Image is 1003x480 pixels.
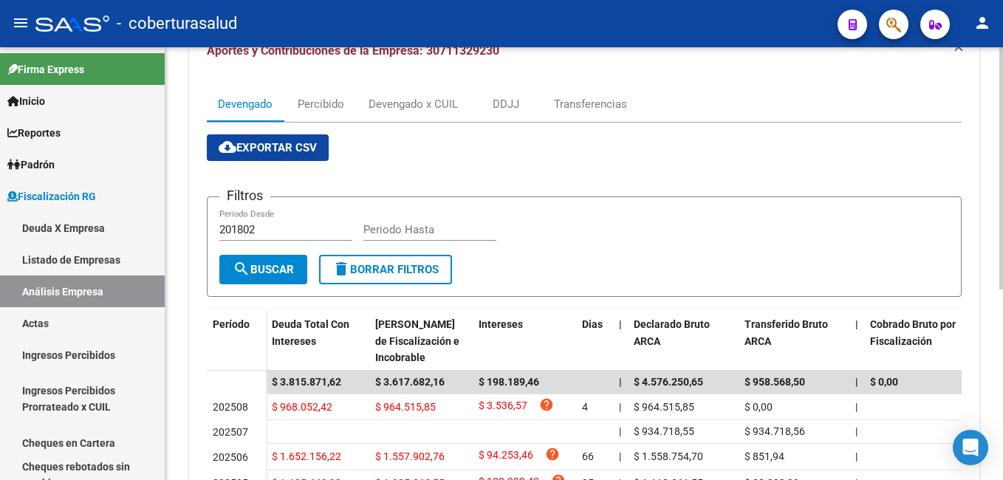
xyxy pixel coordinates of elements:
span: Cobrado Bruto por Fiscalización [870,318,956,347]
button: Exportar CSV [207,134,329,161]
span: | [855,401,857,413]
mat-icon: person [973,14,991,32]
mat-icon: menu [12,14,30,32]
span: | [855,318,858,330]
span: Aportes y Contribuciones de la Empresa: 30711329230 [207,44,499,58]
span: 202508 [213,401,248,413]
span: $ 1.557.902,76 [375,450,445,462]
datatable-header-cell: Período [207,309,266,371]
span: $ 934.718,56 [744,425,805,437]
span: Deuda Total Con Intereses [272,318,349,347]
span: $ 3.815.871,62 [272,376,341,388]
div: Open Intercom Messenger [953,430,988,465]
datatable-header-cell: Dias [576,309,613,374]
span: Intereses [479,318,523,330]
datatable-header-cell: Deuda Total Con Intereses [266,309,369,374]
span: $ 934.718,55 [634,425,694,437]
datatable-header-cell: Cobrado Bruto por Fiscalización [864,309,975,374]
datatable-header-cell: Intereses [473,309,576,374]
span: 4 [582,401,588,413]
span: | [619,450,621,462]
span: $ 958.568,50 [744,376,805,388]
span: $ 94.253,46 [479,447,533,467]
span: Reportes [7,125,61,141]
mat-icon: search [233,260,250,278]
div: Percibido [298,96,344,112]
datatable-header-cell: Transferido Bruto ARCA [739,309,849,374]
i: help [545,447,560,462]
span: 202506 [213,451,248,463]
span: Borrar Filtros [332,263,439,276]
span: | [855,425,857,437]
span: $ 964.515,85 [375,401,436,413]
datatable-header-cell: | [849,309,864,374]
div: Transferencias [554,96,627,112]
div: Devengado [218,96,273,112]
span: $ 968.052,42 [272,401,332,413]
span: $ 198.189,46 [479,376,539,388]
span: $ 3.536,57 [479,397,527,417]
span: Buscar [233,263,294,276]
div: DDJJ [493,96,519,112]
span: Fiscalización RG [7,188,96,205]
span: Firma Express [7,61,84,78]
span: $ 4.576.250,65 [634,376,703,388]
div: Devengado x CUIL [369,96,458,112]
span: | [619,425,621,437]
mat-icon: cloud_download [219,138,236,156]
span: | [855,450,857,462]
span: $ 1.652.156,22 [272,450,341,462]
span: | [855,376,858,388]
button: Borrar Filtros [319,255,452,284]
span: $ 3.617.682,16 [375,376,445,388]
span: Período [213,318,250,330]
span: [PERSON_NAME] de Fiscalización e Incobrable [375,318,459,364]
span: Padrón [7,157,55,173]
mat-icon: delete [332,260,350,278]
span: - coberturasalud [117,7,237,40]
button: Buscar [219,255,307,284]
span: Declarado Bruto ARCA [634,318,710,347]
mat-expansion-panel-header: Aportes y Contribuciones de la Empresa: 30711329230 [189,27,979,75]
datatable-header-cell: | [613,309,628,374]
span: $ 1.558.754,70 [634,450,703,462]
span: Dias [582,318,603,330]
span: | [619,318,622,330]
span: | [619,401,621,413]
span: $ 964.515,85 [634,401,694,413]
span: Transferido Bruto ARCA [744,318,828,347]
datatable-header-cell: Deuda Bruta Neto de Fiscalización e Incobrable [369,309,473,374]
h3: Filtros [219,185,270,206]
span: 202507 [213,426,248,438]
span: | [619,376,622,388]
span: $ 0,00 [744,401,773,413]
span: Exportar CSV [219,141,317,154]
datatable-header-cell: Declarado Bruto ARCA [628,309,739,374]
span: Inicio [7,93,45,109]
span: $ 851,94 [744,450,784,462]
i: help [539,397,554,412]
span: 66 [582,450,594,462]
span: $ 0,00 [870,376,898,388]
